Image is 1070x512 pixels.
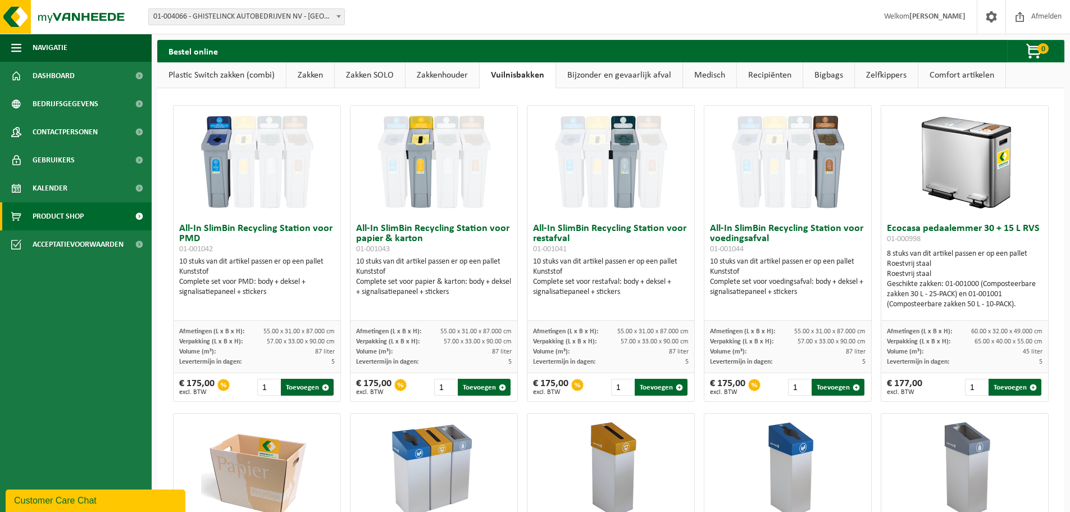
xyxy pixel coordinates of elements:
[887,249,1042,310] div: 8 stuks van dit artikel passen er op een pallet
[710,224,866,254] h3: All-In SlimBin Recycling Station voor voedingsafval
[533,348,570,355] span: Volume (m³):
[201,106,313,218] img: 01-001042
[798,338,866,345] span: 57.00 x 33.00 x 90.00 cm
[710,348,746,355] span: Volume (m³):
[533,257,689,297] div: 10 stuks van dit artikel passen er op een pallet
[965,379,988,396] input: 1
[862,359,866,365] span: 5
[533,328,598,335] span: Afmetingen (L x B x H):
[33,62,75,90] span: Dashboard
[989,379,1041,396] button: Toevoegen
[1037,43,1049,54] span: 0
[887,259,1042,269] div: Roestvrij staal
[710,359,772,365] span: Levertermijn in dagen:
[33,202,84,230] span: Product Shop
[621,338,689,345] span: 57.00 x 33.00 x 90.00 cm
[887,269,1042,279] div: Roestvrij staal
[6,487,188,512] iframe: chat widget
[887,379,922,396] div: € 177,00
[812,379,864,396] button: Toevoegen
[971,328,1042,335] span: 60.00 x 32.00 x 49.000 cm
[617,328,689,335] span: 55.00 x 31.00 x 87.000 cm
[794,328,866,335] span: 55.00 x 31.00 x 87.000 cm
[635,379,687,396] button: Toevoegen
[533,379,568,396] div: € 175,00
[975,338,1042,345] span: 65.00 x 40.00 x 55.00 cm
[710,267,866,277] div: Kunststof
[356,277,512,297] div: Complete set voor papier & karton: body + deksel + signalisatiepaneel + stickers
[335,62,405,88] a: Zakken SOLO
[887,235,921,243] span: 01-000998
[179,389,215,396] span: excl. BTW
[855,62,918,88] a: Zelfkippers
[533,277,689,297] div: Complete set voor restafval: body + deksel + signalisatiepaneel + stickers
[257,379,280,396] input: 1
[533,224,689,254] h3: All-In SlimBin Recycling Station voor restafval
[33,174,67,202] span: Kalender
[533,389,568,396] span: excl. BTW
[710,338,773,345] span: Verpakking (L x B x H):
[406,62,479,88] a: Zakkenhouder
[356,328,421,335] span: Afmetingen (L x B x H):
[378,106,490,218] img: 01-001043
[710,328,775,335] span: Afmetingen (L x B x H):
[556,62,682,88] a: Bijzonder en gevaarlijk afval
[611,379,634,396] input: 1
[555,106,667,218] img: 01-001041
[788,379,811,396] input: 1
[1007,40,1063,62] button: 0
[434,379,457,396] input: 1
[157,40,229,62] h2: Bestel online
[33,118,98,146] span: Contactpersonen
[1023,348,1042,355] span: 45 liter
[710,245,744,253] span: 01-001044
[356,379,391,396] div: € 175,00
[33,90,98,118] span: Bedrijfsgegevens
[887,389,922,396] span: excl. BTW
[331,359,335,365] span: 5
[179,379,215,396] div: € 175,00
[458,379,511,396] button: Toevoegen
[179,328,244,335] span: Afmetingen (L x B x H):
[315,348,335,355] span: 87 liter
[179,257,335,297] div: 10 stuks van dit artikel passen er op een pallet
[444,338,512,345] span: 57.00 x 33.00 x 90.00 cm
[356,389,391,396] span: excl. BTW
[157,62,286,88] a: Plastic Switch zakken (combi)
[508,359,512,365] span: 5
[179,338,243,345] span: Verpakking (L x B x H):
[356,348,393,355] span: Volume (m³):
[263,328,335,335] span: 55.00 x 31.00 x 87.000 cm
[710,389,745,396] span: excl. BTW
[179,348,216,355] span: Volume (m³):
[356,338,420,345] span: Verpakking (L x B x H):
[533,338,597,345] span: Verpakking (L x B x H):
[918,62,1005,88] a: Comfort artikelen
[909,12,966,21] strong: [PERSON_NAME]
[149,9,344,25] span: 01-004066 - GHISTELINCK AUTOBEDRIJVEN NV - WAREGEM
[179,245,213,253] span: 01-001042
[1039,359,1042,365] span: 5
[669,348,689,355] span: 87 liter
[286,62,334,88] a: Zakken
[887,359,949,365] span: Levertermijn in dagen:
[732,106,844,218] img: 01-001044
[887,348,923,355] span: Volume (m³):
[887,338,950,345] span: Verpakking (L x B x H):
[33,34,67,62] span: Navigatie
[492,348,512,355] span: 87 liter
[533,245,567,253] span: 01-001041
[179,359,242,365] span: Levertermijn in dagen:
[179,267,335,277] div: Kunststof
[267,338,335,345] span: 57.00 x 33.00 x 90.00 cm
[356,245,390,253] span: 01-001043
[533,267,689,277] div: Kunststof
[281,379,334,396] button: Toevoegen
[710,257,866,297] div: 10 stuks van dit artikel passen er op een pallet
[737,62,803,88] a: Recipiënten
[909,106,1021,218] img: 01-000998
[148,8,345,25] span: 01-004066 - GHISTELINCK AUTOBEDRIJVEN NV - WAREGEM
[480,62,556,88] a: Vuilnisbakken
[179,224,335,254] h3: All-In SlimBin Recycling Station voor PMD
